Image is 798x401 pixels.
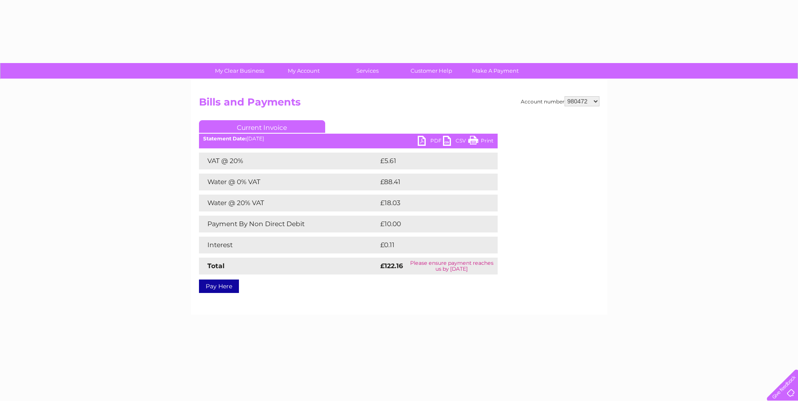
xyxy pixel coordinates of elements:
div: Account number [521,96,599,106]
a: Make A Payment [461,63,530,79]
a: Print [468,136,493,148]
a: Services [333,63,402,79]
a: Current Invoice [199,120,325,133]
div: [DATE] [199,136,498,142]
a: Pay Here [199,280,239,293]
td: Water @ 0% VAT [199,174,378,190]
strong: Total [207,262,225,270]
td: £5.61 [378,153,477,169]
b: Statement Date: [203,135,247,142]
a: CSV [443,136,468,148]
td: Water @ 20% VAT [199,195,378,211]
a: My Account [269,63,338,79]
h2: Bills and Payments [199,96,599,112]
td: £10.00 [378,216,480,232]
a: My Clear Business [205,63,274,79]
td: Payment By Non Direct Debit [199,216,378,232]
td: Interest [199,237,378,253]
td: Please ensure payment reaches us by [DATE] [406,258,497,274]
strong: £122.16 [380,262,403,270]
td: VAT @ 20% [199,153,378,169]
td: £18.03 [378,195,480,211]
a: PDF [418,136,443,148]
a: Customer Help [397,63,466,79]
td: £88.41 [378,174,480,190]
td: £0.11 [378,237,475,253]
